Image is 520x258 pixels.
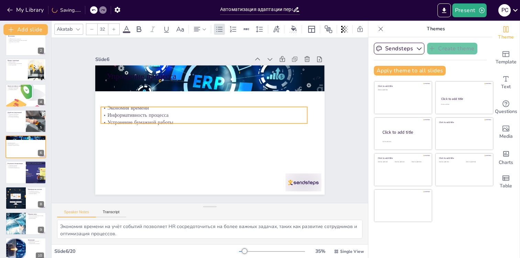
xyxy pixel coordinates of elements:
[382,130,426,135] div: Click to add title
[28,239,44,241] p: Заключение
[28,216,44,218] p: Улучшение процесса
[28,190,44,192] p: Отслеживание прогресса
[386,21,485,37] p: Themes
[220,4,293,14] input: Insert title
[8,166,24,167] p: Повышение качества
[8,85,44,87] p: Запуск системы и ошибки
[437,3,451,17] button: Export to PowerPoint
[378,85,427,87] div: Click to add title
[374,43,424,54] button: Sendsteps
[441,97,487,101] div: Click to add title
[8,136,44,138] p: Упрощение процесса
[101,112,307,119] p: Информативность процесса
[54,248,239,255] div: Slide 6 / 20
[28,218,44,219] p: Быстрая реакция
[8,64,26,65] p: Процесс адаптации
[5,4,47,16] button: My Library
[8,167,24,169] p: Улучшение взаимодействия
[8,88,44,89] p: Проблемы уведомлений
[498,4,511,17] div: P C
[340,249,364,254] span: Single View
[38,150,44,156] div: 6
[378,89,427,91] div: Click to add text
[492,95,520,120] div: Get real-time input from your audience
[8,114,24,115] p: Улучшение уведомлений
[28,240,44,242] p: Значительные улучшения
[8,163,24,165] p: Результаты автоматизации
[8,63,26,64] p: Проблемы ручного отслеживания
[6,161,46,184] div: https://cdn.sendsteps.com/images/logo/sendsteps_logo_white.pnghttps://cdn.sendsteps.com/images/lo...
[3,24,48,35] button: Add slide
[378,157,427,159] div: Click to add title
[492,21,520,45] div: Change the overall theme
[28,213,44,215] p: Обратная связь
[38,124,44,131] div: 5
[412,161,427,163] div: Click to add text
[6,110,46,133] div: https://cdn.sendsteps.com/images/logo/sendsteps_logo_white.pnghttps://cdn.sendsteps.com/images/lo...
[96,210,127,217] button: Transcript
[7,142,43,144] p: Экономия времени
[101,104,307,112] p: Экономия времени
[492,45,520,70] div: Add ready made slides
[95,56,250,63] div: Slide 6
[55,24,74,34] div: Akatab
[499,159,513,166] span: Charts
[492,169,520,194] div: Add a table
[324,25,333,33] span: Position
[492,70,520,95] div: Add text boxes
[498,33,514,41] span: Theme
[8,40,43,41] p: Новый сотрудник проходит этапы адаптации
[28,241,44,243] p: Четкая система
[8,62,26,63] p: Важность встреч
[395,161,410,163] div: Click to add text
[382,141,426,143] div: Click to add body
[57,220,362,239] textarea: Экономия времени на учёт событий позволяет HR сосредоточиться на более важных задачах, таких как ...
[271,24,281,35] div: Text effects
[501,83,511,91] span: Text
[38,201,44,207] div: 8
[8,115,24,116] p: Задачи для участников
[378,161,393,163] div: Click to add text
[427,43,477,54] button: Create theme
[38,227,44,233] div: 9
[306,24,317,35] div: Layout
[496,58,517,66] span: Template
[38,73,44,79] div: 3
[6,84,46,107] div: https://cdn.sendsteps.com/images/logo/sendsteps_logo_white.pnghttps://cdn.sendsteps.com/images/lo...
[28,188,44,190] p: Преимущества системы
[452,3,487,17] button: Present
[8,165,24,166] p: Сокращение времени
[101,118,307,126] p: Устранение бумажной работы
[28,243,44,244] p: Сосредоточение на задачах
[8,116,24,117] p: Достоверная информация
[466,161,488,163] div: Click to add text
[441,104,487,105] div: Click to add text
[8,35,43,37] p: Вступление
[38,99,44,105] div: 4
[28,193,44,194] p: Избежание ошибок
[439,121,488,123] div: Click to add title
[8,60,26,62] p: Процесс адаптации
[28,192,44,193] p: Структурированный подход
[38,48,44,54] div: 2
[439,157,488,159] div: Click to add title
[289,25,299,33] div: Background color
[57,210,96,217] button: Speaker Notes
[495,108,517,115] span: Questions
[6,212,46,235] div: 9
[52,7,81,13] div: Saving......
[374,66,446,75] button: Apply theme to all slides
[8,38,43,40] p: В HR-цикле много процессов
[107,71,313,82] p: Упрощение процесса
[28,215,44,217] p: Простота получения обратной связи
[8,41,43,42] p: Проблемы учета событий
[6,187,46,209] div: 8
[312,248,328,255] div: 35 %
[7,144,43,145] p: Информативность процесса
[492,120,520,145] div: Add images, graphics, shapes or video
[7,145,43,146] p: Устранение бумажной работы
[6,33,46,55] div: 2
[6,135,46,158] div: https://cdn.sendsteps.com/images/logo/sendsteps_logo_white.pnghttps://cdn.sendsteps.com/images/lo...
[8,89,44,91] p: Улучшение системы
[492,145,520,169] div: Add charts and graphs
